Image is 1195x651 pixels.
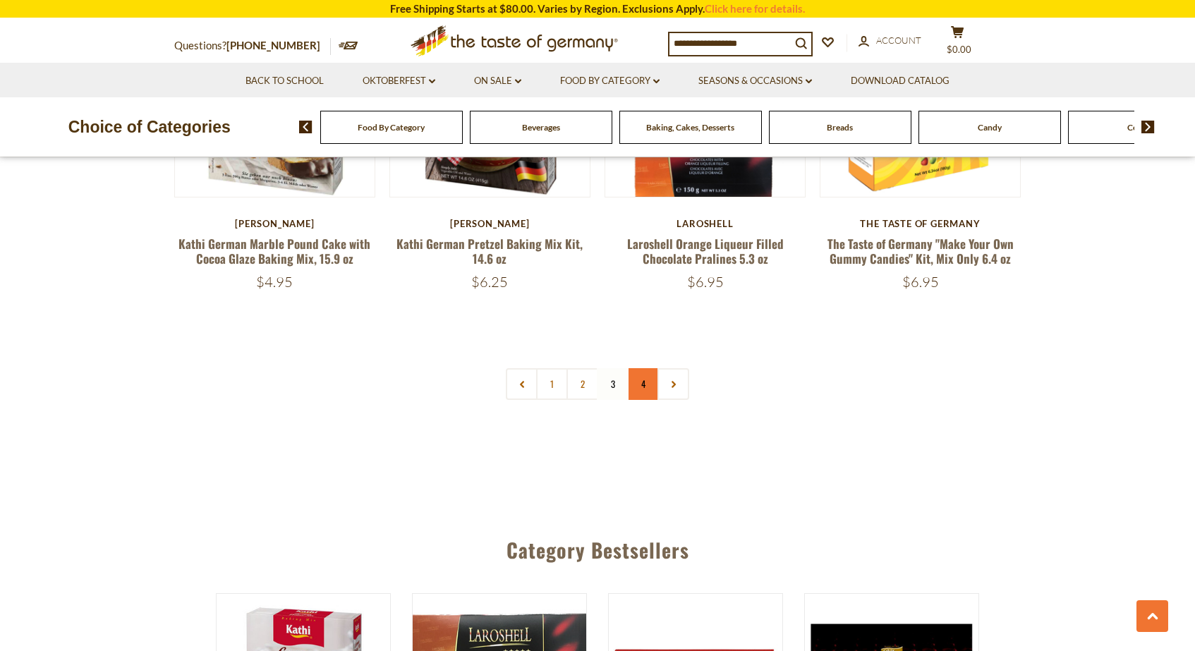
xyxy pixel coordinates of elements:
a: On Sale [474,73,521,89]
a: Oktoberfest [363,73,435,89]
a: Baking, Cakes, Desserts [646,122,734,133]
a: Candy [978,122,1002,133]
a: 1 [536,368,568,400]
button: $0.00 [936,25,978,61]
a: Account [859,33,921,49]
a: Food By Category [358,122,425,133]
a: [PHONE_NUMBER] [226,39,320,51]
a: Kathi German Marble Pound Cake with Cocoa Glaze Baking Mix, 15.9 oz [178,235,370,267]
a: 4 [627,368,659,400]
span: Account [876,35,921,46]
span: $6.95 [902,273,939,291]
a: Seasons & Occasions [698,73,812,89]
a: Beverages [522,122,560,133]
span: $6.95 [687,273,724,291]
div: Laroshell [605,218,806,229]
a: 2 [566,368,598,400]
img: next arrow [1141,121,1155,133]
a: Kathi German Pretzel Baking Mix Kit, 14.6 oz [396,235,583,267]
div: The Taste of Germany [820,218,1021,229]
a: The Taste of Germany "Make Your Own Gummy Candies" Kit, Mix Only 6.4 oz [827,235,1014,267]
span: $6.25 [471,273,508,291]
a: Cereal [1127,122,1151,133]
div: Category Bestsellers [107,518,1088,576]
a: Click here for details. [705,2,805,15]
a: Download Catalog [851,73,950,89]
img: previous arrow [299,121,313,133]
p: Questions? [174,37,331,55]
a: Laroshell Orange Liqueur Filled Chocolate Pralines 5.3 oz [627,235,784,267]
a: Back to School [245,73,324,89]
a: Food By Category [560,73,660,89]
a: Breads [827,122,853,133]
div: [PERSON_NAME] [174,218,375,229]
div: [PERSON_NAME] [389,218,590,229]
span: $0.00 [947,44,971,55]
span: $4.95 [256,273,293,291]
